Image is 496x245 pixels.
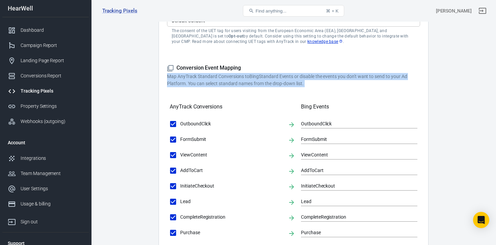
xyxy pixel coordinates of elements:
input: Event Action [301,135,407,144]
div: ⌘ + K [326,8,338,14]
p: Map AnyTrack Standard Conversions to Bing Standard Events or disable the events you don't want to... [167,73,420,87]
input: Event Action [301,151,407,159]
input: Event Action [301,166,407,175]
div: Team Management [21,170,83,177]
span: OutboundClick [180,120,282,127]
a: Team Management [2,166,89,181]
div: Sign out [21,218,83,225]
input: Event Action [301,182,407,190]
span: ViewContent [180,151,282,158]
h5: AnyTrack Conversions [170,103,222,110]
div: Property Settings [21,103,83,110]
div: Campaign Report [21,42,83,49]
a: Tracking Pixels [2,83,89,99]
div: Webhooks (outgoing) [21,118,83,125]
div: Tracking Pixels [21,88,83,95]
h5: Bing Events [301,103,417,110]
div: User Settings [21,185,83,192]
a: Tracking Pixels [102,7,137,15]
div: Conversions Report [21,72,83,79]
input: Event Action [301,228,407,237]
input: Event Action [301,213,407,221]
li: Account [2,134,89,151]
div: HearWell [2,5,89,11]
span: AddToCart [180,167,282,174]
a: Landing Page Report [2,53,89,68]
a: knowledge base [307,39,343,44]
a: Sign out [474,3,491,19]
input: Event Action [301,197,407,206]
div: Integrations [21,155,83,162]
a: Property Settings [2,99,89,114]
div: Open Intercom Messenger [473,212,489,228]
a: Webhooks (outgoing) [2,114,89,129]
h5: Conversion Event Mapping [167,65,420,72]
b: Opt-out [228,34,243,39]
span: Purchase [180,229,282,236]
a: User Settings [2,181,89,196]
span: Find anything... [255,8,286,14]
a: Campaign Report [2,38,89,53]
a: Integrations [2,151,89,166]
span: Lead [180,198,282,205]
a: Sign out [2,212,89,229]
input: Event Action [301,120,407,128]
a: Usage & billing [2,196,89,212]
button: Find anything...⌘ + K [243,5,344,17]
p: The consent of the UET tag for users visiting from the European Economic Area (EEA), [GEOGRAPHIC_... [172,28,415,44]
div: Usage & billing [21,200,83,207]
a: Dashboard [2,23,89,38]
span: CompleteRegistration [180,214,282,221]
a: Conversions Report [2,68,89,83]
span: InitiateCheckout [180,182,282,190]
div: Account id: BS7ZPrtF [436,7,472,15]
div: Dashboard [21,27,83,34]
span: FormSubmit [180,136,282,143]
div: Landing Page Report [21,57,83,64]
